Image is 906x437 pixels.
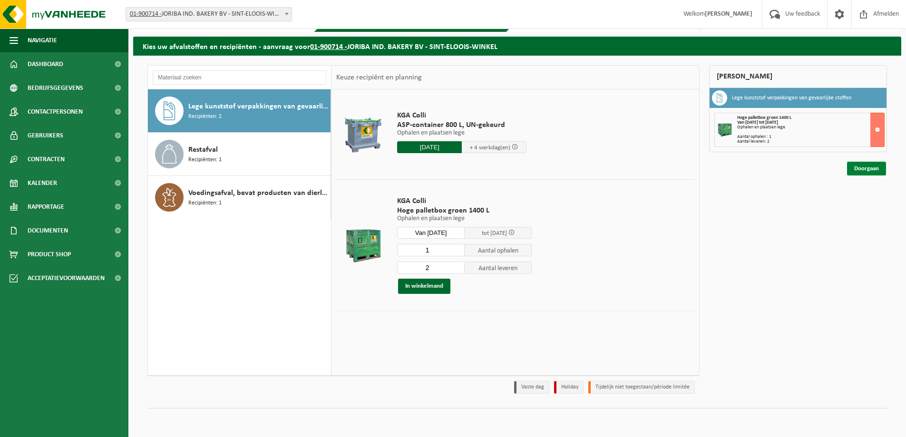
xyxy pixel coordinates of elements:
p: Ophalen en plaatsen lege [397,130,526,136]
span: Gebruikers [28,124,63,147]
div: Keuze recipiënt en planning [331,66,427,89]
button: Voedingsafval, bevat producten van dierlijke oorsprong, onverpakt, categorie 3 Recipiënten: 1 [148,176,331,219]
span: Aantal ophalen [465,244,532,256]
button: Restafval Recipiënten: 1 [148,133,331,176]
span: ASP-container 800 L, UN-gekeurd [397,120,526,130]
input: Selecteer datum [397,227,465,239]
span: Lege kunststof verpakkingen van gevaarlijke stoffen [188,101,328,112]
strong: Van [DATE] tot [DATE] [737,120,778,125]
li: Tijdelijk niet toegestaan/période limitée [588,381,695,394]
span: KGA Colli [397,196,532,206]
tcxspan: Call 01-900714 - via 3CX [310,43,347,51]
span: Rapportage [28,195,64,219]
span: Recipiënten: 1 [188,199,222,208]
div: Aantal leveren: 2 [737,139,884,144]
span: Product Shop [28,243,71,266]
span: 01-900714 - JORIBA IND. BAKERY BV - SINT-ELOOIS-WINKEL [126,8,292,21]
span: Aantal leveren [465,262,532,274]
li: Holiday [554,381,584,394]
span: Hoge palletbox groen 1400 L [397,206,532,215]
span: Navigatie [28,29,57,52]
strong: [PERSON_NAME] [705,10,752,18]
button: Lege kunststof verpakkingen van gevaarlijke stoffen Recipiënten: 2 [148,89,331,133]
span: 01-900714 - JORIBA IND. BAKERY BV - SINT-ELOOIS-WINKEL [126,7,292,21]
span: Voedingsafval, bevat producten van dierlijke oorsprong, onverpakt, categorie 3 [188,187,328,199]
div: Ophalen en plaatsen lege [737,125,884,130]
a: Doorgaan [847,162,886,175]
tcxspan: Call 01-900714 - via 3CX [130,10,162,18]
div: Aantal ophalen : 1 [737,135,884,139]
span: Contactpersonen [28,100,83,124]
span: Recipiënten: 1 [188,155,222,165]
button: In winkelmand [398,279,450,294]
span: tot [DATE] [482,230,507,236]
h3: Lege kunststof verpakkingen van gevaarlijke stoffen [732,90,851,106]
span: Restafval [188,144,218,155]
p: Ophalen en plaatsen lege [397,215,532,222]
span: Recipiënten: 2 [188,112,222,121]
span: Acceptatievoorwaarden [28,266,105,290]
span: + 4 werkdag(en) [470,145,510,151]
span: Bedrijfsgegevens [28,76,83,100]
span: Documenten [28,219,68,243]
span: Kalender [28,171,57,195]
div: [PERSON_NAME] [709,65,887,88]
span: KGA Colli [397,111,526,120]
span: Dashboard [28,52,63,76]
input: Materiaal zoeken [153,70,326,85]
span: Contracten [28,147,65,171]
span: Hoge palletbox groen 1400 L [737,115,791,120]
input: Selecteer datum [397,141,462,153]
h2: Kies uw afvalstoffen en recipiënten - aanvraag voor JORIBA IND. BAKERY BV - SINT-ELOOIS-WINKEL [133,37,901,55]
li: Vaste dag [514,381,549,394]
